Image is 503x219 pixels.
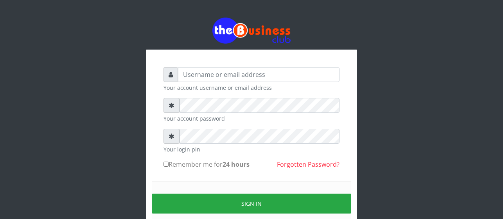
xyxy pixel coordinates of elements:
[178,67,340,82] input: Username or email address
[163,160,250,169] label: Remember me for
[223,160,250,169] b: 24 hours
[152,194,351,214] button: Sign in
[163,84,340,92] small: Your account username or email address
[163,145,340,153] small: Your login pin
[163,162,169,167] input: Remember me for24 hours
[277,160,340,169] a: Forgotten Password?
[163,114,340,123] small: Your account password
